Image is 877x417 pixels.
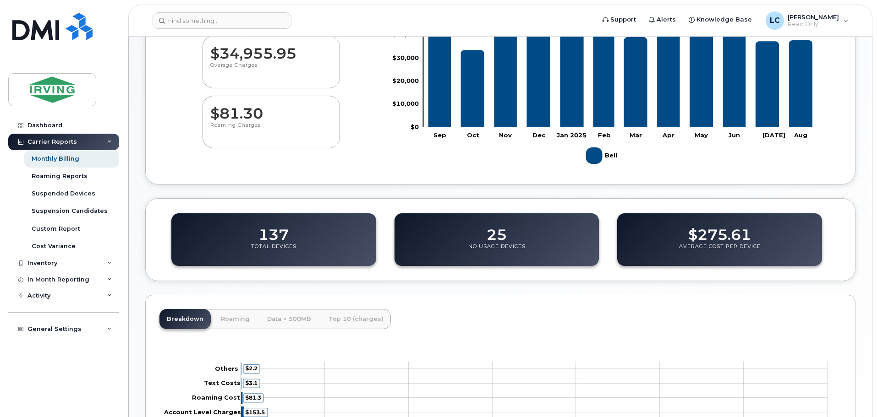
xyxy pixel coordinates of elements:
[467,131,479,138] tspan: Oct
[770,15,780,26] span: LC
[642,11,682,29] a: Alerts
[794,131,807,138] tspan: Aug
[433,131,446,138] tspan: Sep
[245,408,265,415] tspan: $153.5
[210,62,332,78] p: Overage Charges
[729,131,740,138] tspan: Jun
[696,15,752,24] span: Knowledge Base
[610,15,636,24] span: Support
[788,13,839,21] span: [PERSON_NAME]
[210,36,332,62] dd: $34,955.95
[586,144,619,168] g: Legend
[215,364,238,372] tspan: Others
[788,21,839,28] span: Read Only
[245,394,261,401] tspan: $81.3
[321,309,391,329] a: Top 10 (charges)
[682,11,758,29] a: Knowledge Base
[557,131,586,138] tspan: Jan 2025
[210,122,332,138] p: Roaming Charges
[532,131,546,138] tspan: Dec
[598,131,611,138] tspan: Feb
[192,394,240,401] tspan: Roaming Cost
[411,123,419,130] tspan: $0
[392,100,419,107] tspan: $10,000
[487,217,507,243] dd: 25
[258,217,289,243] dd: 137
[159,309,211,329] a: Breakdown
[214,309,257,329] a: Roaming
[392,77,419,84] tspan: $20,000
[245,365,258,372] tspan: $2.2
[688,217,751,243] dd: $275.61
[210,96,332,122] dd: $81.30
[662,131,674,138] tspan: Apr
[164,408,241,415] tspan: Account Level Charges
[762,131,785,138] tspan: [DATE]
[657,15,676,24] span: Alerts
[695,131,708,138] tspan: May
[759,11,855,30] div: Lisa Carson
[630,131,642,138] tspan: Mar
[499,131,512,138] tspan: Nov
[596,11,642,29] a: Support
[392,54,419,61] tspan: $30,000
[392,31,419,38] tspan: $40,000
[586,144,619,168] g: Bell
[204,379,241,386] tspan: Text Costs
[251,243,296,260] p: Total Devices
[153,12,291,29] input: Find something...
[428,8,812,127] g: Bell
[260,309,318,329] a: Data > 500MB
[468,243,526,260] p: No Usage Devices
[679,243,761,260] p: Average Cost Per Device
[245,379,258,386] tspan: $3.1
